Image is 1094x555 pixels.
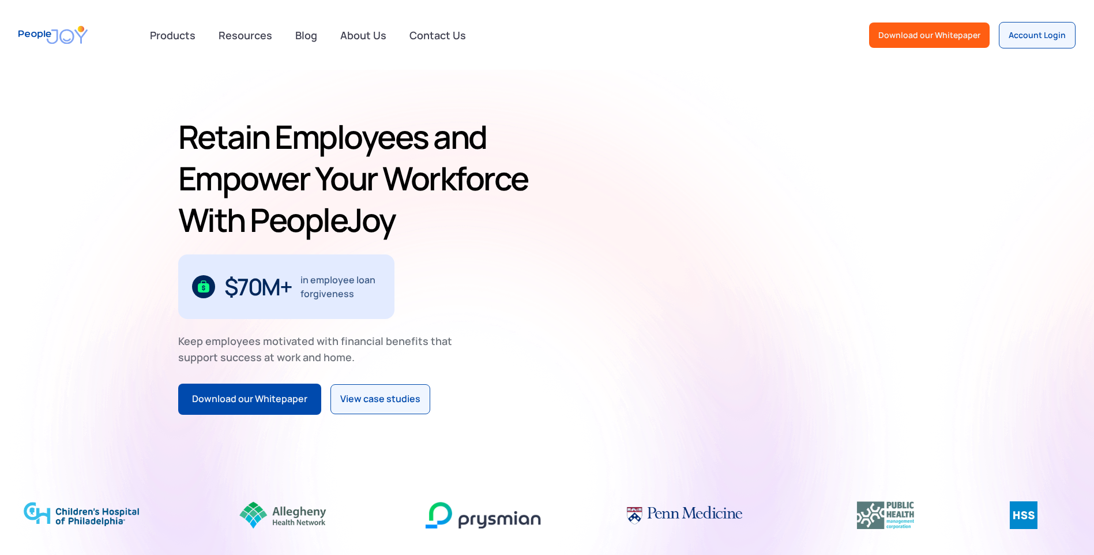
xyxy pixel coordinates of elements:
[1009,29,1066,41] div: Account Login
[192,392,307,407] div: Download our Whitepaper
[212,22,279,48] a: Resources
[333,22,393,48] a: About Us
[403,22,473,48] a: Contact Us
[178,254,394,319] div: 1 / 3
[178,116,543,241] h1: Retain Employees and Empower Your Workforce With PeopleJoy
[288,22,324,48] a: Blog
[330,384,430,414] a: View case studies
[340,392,420,407] div: View case studies
[999,22,1076,48] a: Account Login
[178,333,462,365] div: Keep employees motivated with financial benefits that support success at work and home.
[869,22,990,48] a: Download our Whitepaper
[878,29,980,41] div: Download our Whitepaper
[300,273,381,301] div: in employee loan forgiveness
[178,384,321,415] a: Download our Whitepaper
[224,277,292,296] div: $70M+
[18,18,88,51] a: home
[143,24,202,47] div: Products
